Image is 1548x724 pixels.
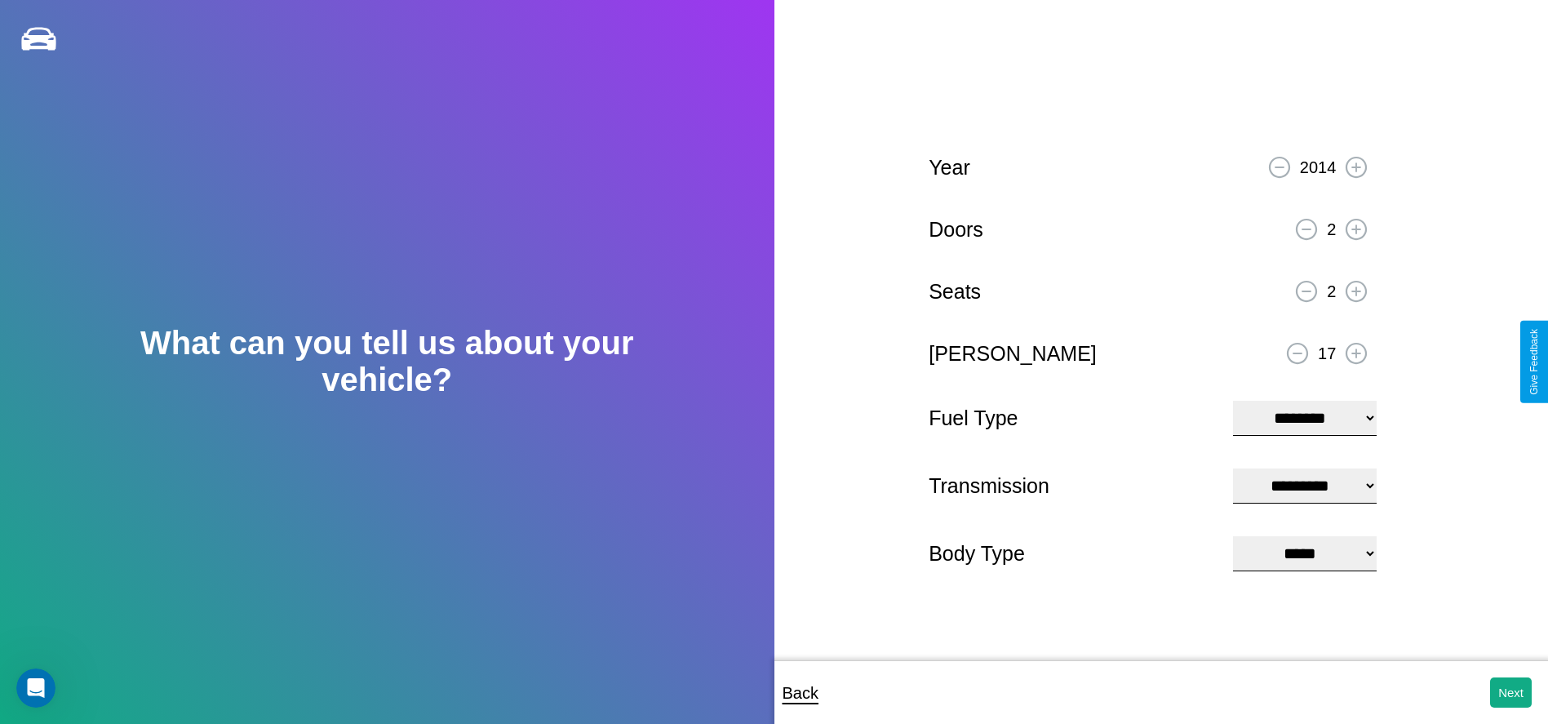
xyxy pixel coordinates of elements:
p: [PERSON_NAME] [929,335,1097,372]
p: Back [783,678,818,708]
p: Year [929,149,970,186]
iframe: Intercom live chat [16,668,55,708]
h2: What can you tell us about your vehicle? [78,325,697,398]
p: 2 [1327,215,1336,244]
button: Next [1490,677,1532,708]
p: Body Type [929,535,1217,572]
p: Doors [929,211,983,248]
p: 2014 [1300,153,1337,182]
p: Seats [929,273,981,310]
div: Give Feedback [1528,329,1540,395]
p: Transmission [929,468,1217,504]
p: 17 [1318,339,1336,368]
p: 2 [1327,277,1336,306]
p: Fuel Type [929,400,1217,437]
